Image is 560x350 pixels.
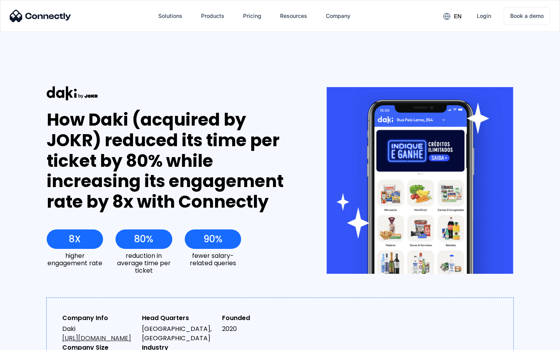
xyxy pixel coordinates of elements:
div: en [454,11,462,22]
div: Daki [62,324,136,343]
div: 90% [203,234,222,245]
div: 8X [69,234,81,245]
div: Resources [280,10,307,21]
div: Company Info [62,313,136,323]
div: reduction in average time per ticket [115,252,172,275]
img: Connectly Logo [10,10,71,22]
div: higher engagement rate [47,252,103,267]
a: Pricing [237,7,268,25]
div: Products [201,10,224,21]
ul: Language list [16,336,47,347]
div: fewer salary-related queries [185,252,241,267]
aside: Language selected: English [8,336,47,347]
div: 2020 [222,324,296,334]
div: Pricing [243,10,261,21]
div: Login [477,10,491,21]
div: [GEOGRAPHIC_DATA], [GEOGRAPHIC_DATA] [142,324,215,343]
a: Book a demo [504,7,550,25]
a: [URL][DOMAIN_NAME] [62,334,131,343]
div: How Daki (acquired by JOKR) reduced its time per ticket by 80% while increasing its engagement ra... [47,110,298,212]
div: Founded [222,313,296,323]
div: Solutions [158,10,182,21]
div: Head Quarters [142,313,215,323]
a: Login [471,7,497,25]
div: 80% [134,234,153,245]
div: Company [326,10,350,21]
